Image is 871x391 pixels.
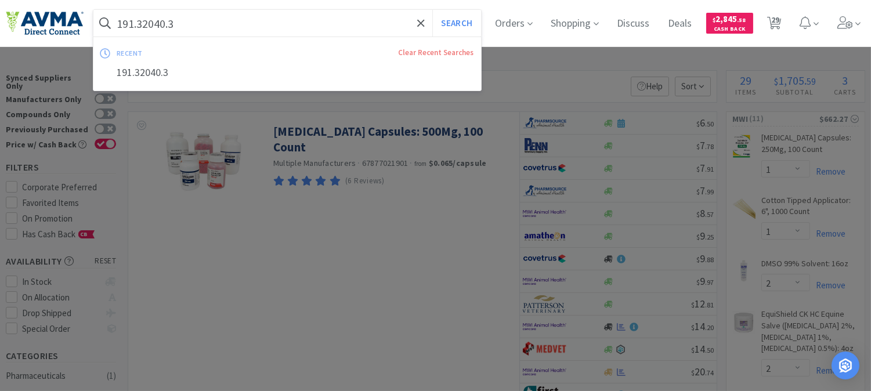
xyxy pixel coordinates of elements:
span: . 58 [738,16,746,24]
a: $2,845.58Cash Back [706,8,753,39]
div: 191.32040.3 [93,62,481,84]
div: recent [117,44,270,62]
a: 29 [762,20,786,30]
span: Cash Back [713,26,746,34]
a: Clear Recent Searches [399,48,474,57]
button: Search [432,10,480,37]
a: Deals [664,19,697,29]
img: e4e33dab9f054f5782a47901c742baa9_102.png [6,11,84,35]
span: 2,845 [713,13,746,24]
div: Open Intercom Messenger [832,352,859,379]
span: $ [713,16,716,24]
input: Search by item, sku, manufacturer, ingredient, size... [93,10,481,37]
a: Discuss [613,19,655,29]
